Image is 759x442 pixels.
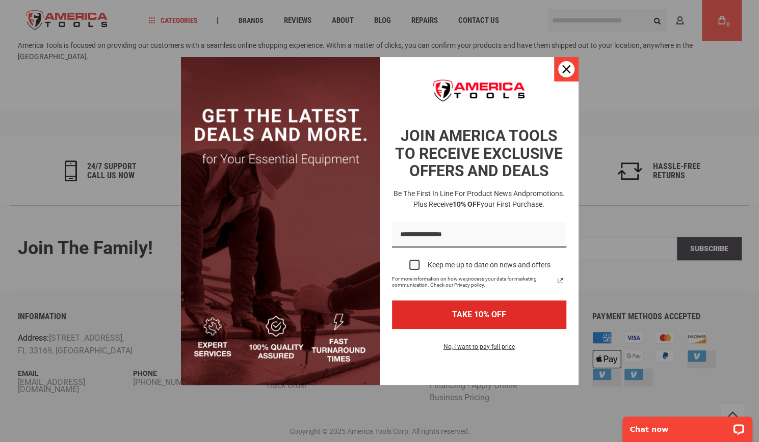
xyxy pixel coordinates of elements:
[392,222,566,248] input: Email field
[428,261,551,269] div: Keep me up to date on news and offers
[395,127,563,180] strong: JOIN AMERICA TOOLS TO RECEIVE EXCLUSIVE OFFERS AND DEALS
[554,274,566,287] a: Read our Privacy Policy
[413,189,565,208] span: promotions. Plus receive your first purchase.
[554,57,579,81] button: Close
[435,341,523,358] button: No, I want to pay full price
[392,300,566,328] button: TAKE 10% OFF
[562,65,570,73] svg: close icon
[390,188,568,210] h3: Be the first in line for product news and
[453,200,481,208] strong: 10% OFF
[554,274,566,287] svg: link icon
[616,410,759,442] iframe: LiveChat chat widget
[392,276,554,288] span: For more information on how we process your data for marketing communication. Check our Privacy p...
